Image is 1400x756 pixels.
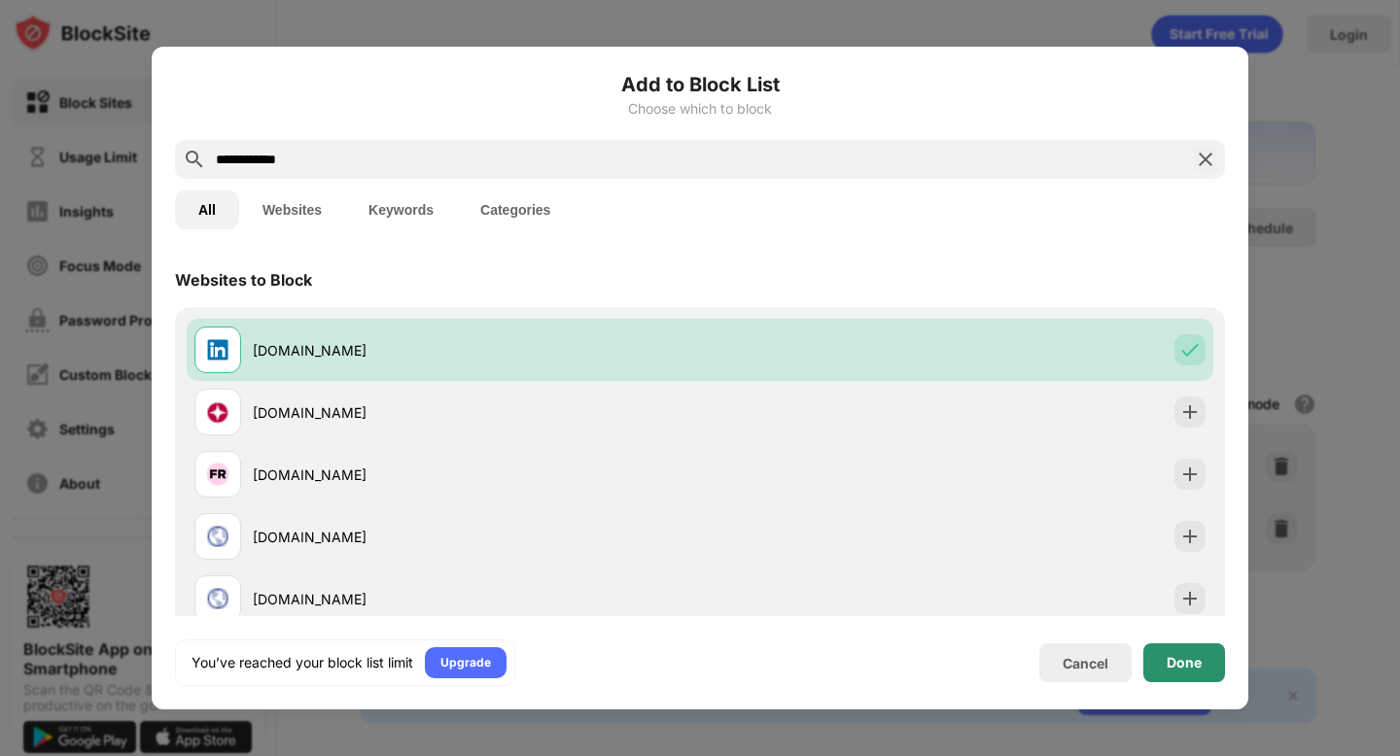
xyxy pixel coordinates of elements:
[206,338,229,361] img: favicons
[175,70,1225,99] h6: Add to Block List
[253,402,700,423] div: [DOMAIN_NAME]
[206,587,229,610] img: favicons
[253,464,700,485] div: [DOMAIN_NAME]
[206,463,229,486] img: favicons
[345,190,457,229] button: Keywords
[1063,655,1108,671] div: Cancel
[175,270,312,290] div: Websites to Block
[457,190,574,229] button: Categories
[206,525,229,548] img: favicons
[192,653,413,672] div: You’ve reached your block list limit
[175,101,1225,117] div: Choose which to block
[253,589,700,609] div: [DOMAIN_NAME]
[253,527,700,547] div: [DOMAIN_NAME]
[253,340,700,361] div: [DOMAIN_NAME]
[206,400,229,424] img: favicons
[183,148,206,171] img: search.svg
[1167,655,1202,670] div: Done
[175,190,239,229] button: All
[239,190,345,229] button: Websites
[440,653,491,672] div: Upgrade
[1194,148,1217,171] img: search-close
